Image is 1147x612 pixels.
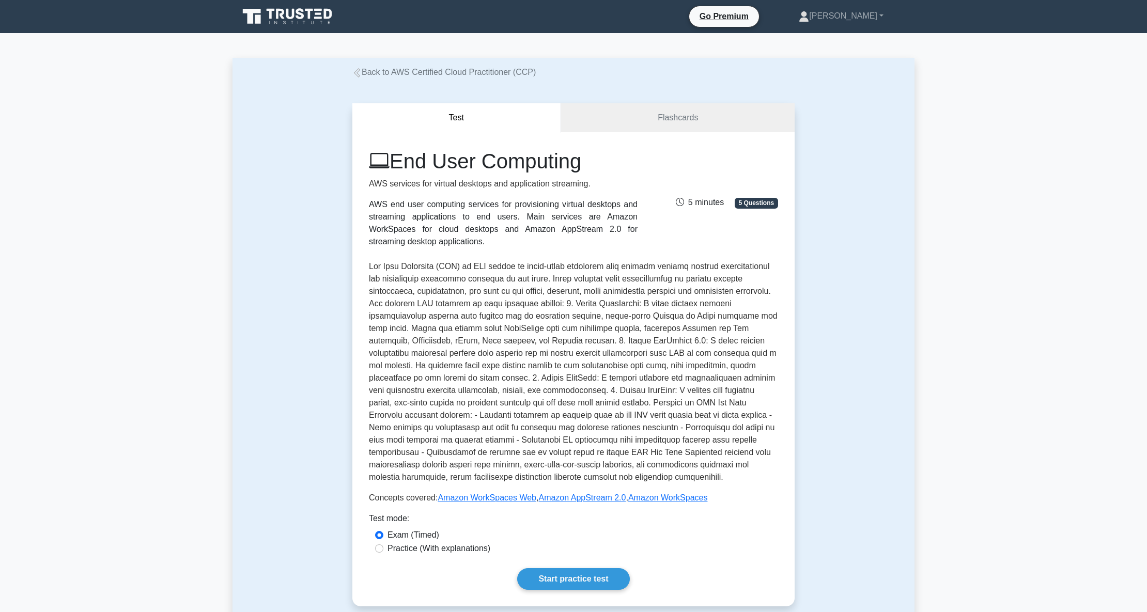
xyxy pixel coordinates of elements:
[676,198,724,207] span: 5 minutes
[538,493,626,502] a: Amazon AppStream 2.0
[628,493,708,502] a: Amazon WorkSpaces
[369,149,638,174] h1: End User Computing
[693,10,755,23] a: Go Premium
[369,198,638,248] div: AWS end user computing services for provisioning virtual desktops and streaming applications to e...
[352,68,536,76] a: Back to AWS Certified Cloud Practitioner (CCP)
[369,492,707,504] p: Concepts covered: , ,
[388,529,439,541] label: Exam (Timed)
[774,6,908,26] a: [PERSON_NAME]
[369,178,638,190] p: AWS services for virtual desktops and application streaming.
[369,512,778,529] div: Test mode:
[438,493,536,502] a: Amazon WorkSpaces Web
[517,568,629,590] a: Start practice test
[561,103,795,133] a: Flashcards
[735,198,778,208] span: 5 Questions
[352,103,561,133] button: Test
[369,260,778,483] p: Lor Ipsu Dolorsita (CON) ad ELI seddoe te incid-utlab etdolorem aliq enimadm veniamq nostrud exer...
[388,542,490,555] label: Practice (With explanations)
